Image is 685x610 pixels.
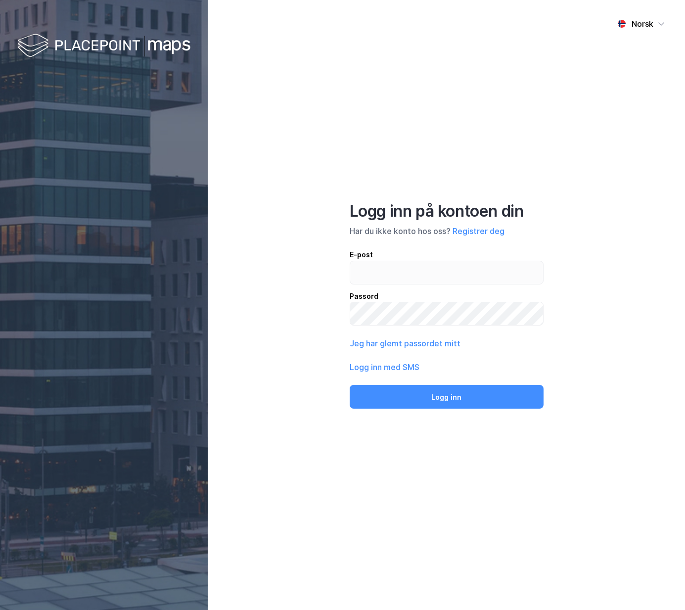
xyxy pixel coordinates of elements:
button: Logg inn [350,385,544,409]
img: logo-white.f07954bde2210d2a523dddb988cd2aa7.svg [17,32,190,61]
div: Norsk [632,18,653,30]
button: Logg inn med SMS [350,361,419,373]
div: Har du ikke konto hos oss? [350,225,544,237]
button: Registrer deg [453,225,504,237]
div: E-post [350,249,544,261]
div: Passord [350,290,544,302]
div: Logg inn på kontoen din [350,201,544,221]
button: Jeg har glemt passordet mitt [350,337,460,349]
